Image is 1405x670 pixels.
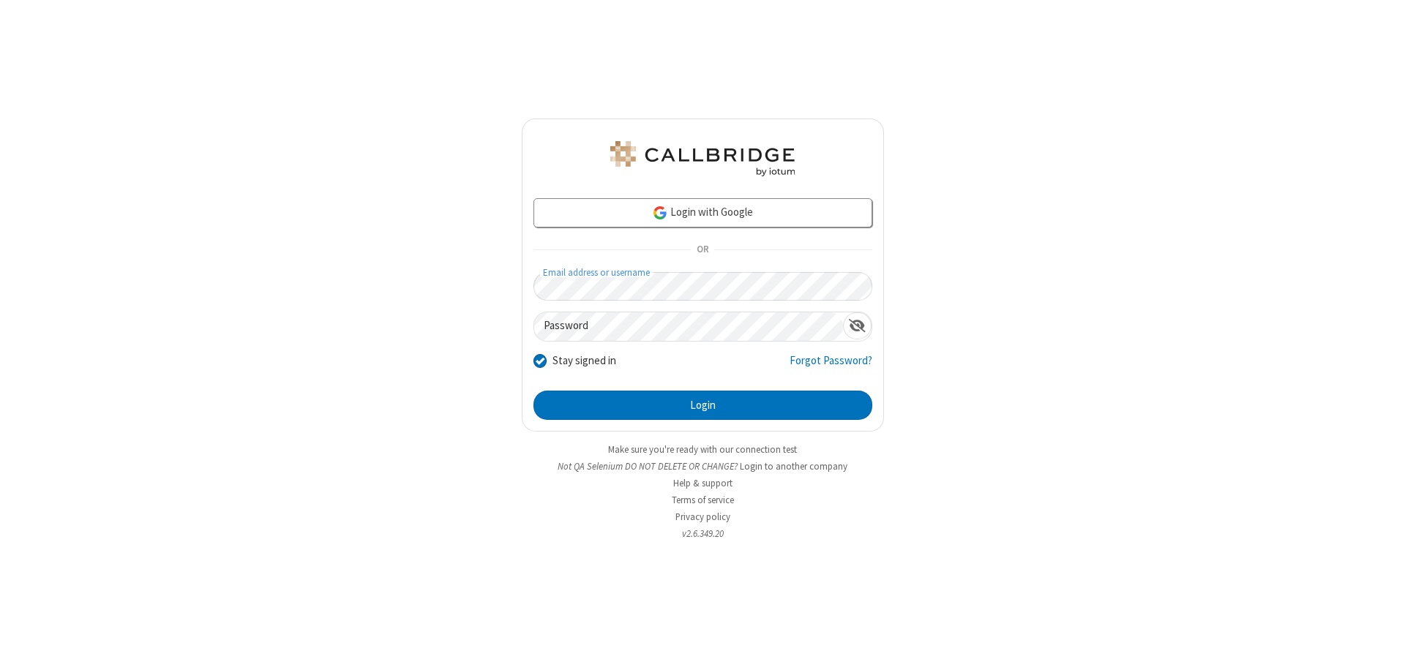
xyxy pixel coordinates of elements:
img: QA Selenium DO NOT DELETE OR CHANGE [607,141,798,176]
input: Email address or username [533,272,872,301]
button: Login [533,391,872,420]
div: Show password [843,312,872,339]
label: Stay signed in [552,353,616,369]
button: Login to another company [740,459,847,473]
input: Password [534,312,843,341]
li: v2.6.349.20 [522,527,884,541]
a: Login with Google [533,198,872,227]
a: Privacy policy [675,511,730,523]
a: Help & support [673,477,733,489]
img: google-icon.png [652,205,668,221]
li: Not QA Selenium DO NOT DELETE OR CHANGE? [522,459,884,473]
a: Forgot Password? [790,353,872,380]
a: Make sure you're ready with our connection test [608,443,797,456]
span: OR [691,240,714,260]
a: Terms of service [672,494,734,506]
